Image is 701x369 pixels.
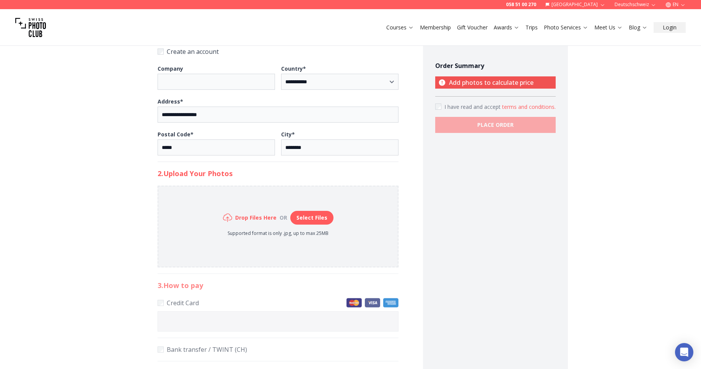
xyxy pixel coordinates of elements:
[158,98,183,105] b: Address *
[435,76,556,89] p: Add photos to calculate price
[541,22,591,33] button: Photo Services
[15,12,46,43] img: Swiss photo club
[235,214,276,222] h6: Drop Files Here
[626,22,651,33] button: Blog
[290,211,333,225] button: Select Files
[281,65,306,72] b: Country *
[281,74,398,90] select: Country*
[494,24,519,31] a: Awards
[525,24,538,31] a: Trips
[158,139,275,155] input: Postal Code*
[491,22,522,33] button: Awards
[502,103,556,111] button: Accept termsI have read and accept
[158,74,275,90] input: Company
[654,22,686,33] button: Login
[544,24,588,31] a: Photo Services
[522,22,541,33] button: Trips
[158,107,398,123] input: Address*
[281,131,295,138] b: City *
[276,214,290,222] div: or
[158,131,194,138] b: Postal Code *
[444,103,502,110] span: I have read and accept
[435,104,441,110] input: Accept terms
[158,46,398,57] label: Create an account
[675,343,693,361] div: Open Intercom Messenger
[223,230,333,236] p: Supported format is only .jpg, up to max 25MB
[158,168,398,179] h2: 2. Upload Your Photos
[435,61,556,70] h4: Order Summary
[158,65,183,72] b: Company
[281,139,398,155] input: City*
[386,24,414,31] a: Courses
[506,2,536,8] a: 058 51 00 270
[435,117,556,133] button: PLACE ORDER
[417,22,454,33] button: Membership
[454,22,491,33] button: Gift Voucher
[591,22,626,33] button: Meet Us
[383,22,417,33] button: Courses
[457,24,488,31] a: Gift Voucher
[594,24,623,31] a: Meet Us
[420,24,451,31] a: Membership
[629,24,647,31] a: Blog
[477,121,514,129] b: PLACE ORDER
[158,49,164,55] input: Create an account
